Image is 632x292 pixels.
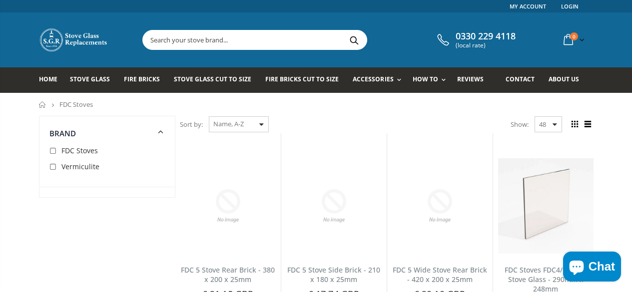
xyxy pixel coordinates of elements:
img: Stove Glass Replacement [39,27,109,52]
span: (local rate) [456,42,516,49]
span: List view [583,119,594,130]
a: Contact [506,67,542,93]
a: FDC 5 Stove Side Brick - 210 x 180 x 25mm [287,265,380,284]
a: Fire Bricks [124,67,167,93]
a: FDC 5 Stove Rear Brick - 380 x 200 x 25mm [181,265,275,284]
span: 0 [570,32,578,40]
span: Accessories [353,75,393,83]
span: Stove Glass Cut To Size [174,75,251,83]
span: Show: [511,116,529,132]
a: Reviews [457,67,491,93]
a: 0 [560,30,587,49]
a: Fire Bricks Cut To Size [265,67,346,93]
a: Home [39,101,46,108]
span: Brand [49,128,76,138]
span: Fire Bricks [124,75,160,83]
span: Stove Glass [70,75,110,83]
span: Grid view [570,119,581,130]
a: Stove Glass [70,67,117,93]
a: How To [413,67,451,93]
span: Vermiculite [61,162,99,171]
span: Reviews [457,75,484,83]
a: About us [549,67,587,93]
a: Stove Glass Cut To Size [174,67,259,93]
span: Fire Bricks Cut To Size [265,75,339,83]
span: FDC Stoves [59,100,93,109]
span: Contact [506,75,535,83]
input: Search your stove brand... [143,30,479,49]
span: How To [413,75,438,83]
img: FDC Stoves FDC4/FDC4FS Stove Glass [498,158,594,254]
inbox-online-store-chat: Shopify online store chat [560,252,624,284]
span: About us [549,75,579,83]
span: Sort by: [180,116,203,133]
a: Accessories [353,67,406,93]
a: FDC 5 Wide Stove Rear Brick - 420 x 200 x 25mm [393,265,487,284]
span: Home [39,75,57,83]
button: Search [343,30,366,49]
span: FDC Stoves [61,146,98,155]
a: Home [39,67,65,93]
span: 0330 229 4118 [456,31,516,42]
